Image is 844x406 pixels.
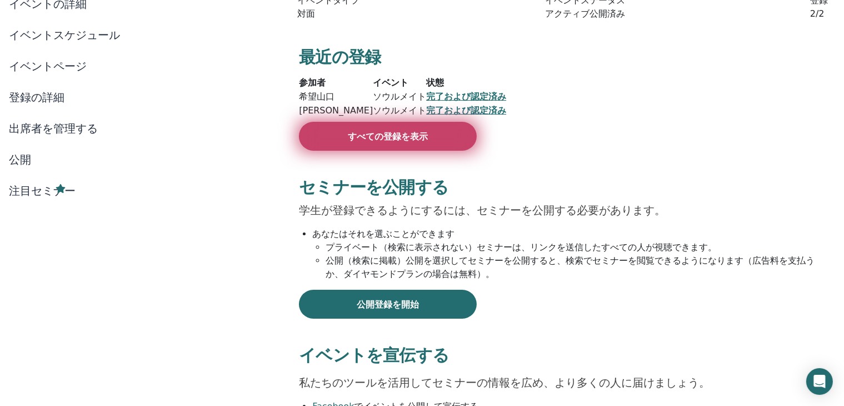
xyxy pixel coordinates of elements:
[426,91,506,102] font: 完了および認定済み
[299,176,448,198] font: セミナーを公開する
[9,184,76,198] font: 注目セミナー
[545,8,625,19] font: アクティブ公開済み
[299,46,381,68] font: 最近の登録
[299,78,326,88] font: 参加者
[299,122,477,151] a: すべての登録を表示
[348,131,428,142] font: すべての登録を表示
[9,28,120,42] font: イベントスケジュール
[9,90,64,105] font: 登録の詳細
[299,375,710,390] font: 私たちのツールを活用してセミナーの情報を広め、より多くの人に届けましょう。
[9,59,87,73] font: イベントページ
[373,105,426,116] font: ソウルメイト
[297,8,315,19] font: 対面
[426,78,444,88] font: 状態
[373,78,408,88] font: イベント
[299,92,334,102] font: 希望山口
[9,152,31,167] font: 公開
[810,8,825,19] font: 2/2
[312,229,455,239] font: あなたはそれを選ぶことができます
[326,242,717,252] font: プライベート（検索に表示されない）セミナーは、リンクを送信したすべての人が視聴できます。
[806,368,833,395] div: インターコムメッセンジャーを開く
[9,121,98,136] font: 出席者を管理する
[357,299,419,310] font: 公開登録を開始
[299,105,373,116] font: [PERSON_NAME]
[299,290,477,319] a: 公開登録を開始
[299,344,449,366] font: イベントを宣伝する
[373,92,426,102] font: ソウルメイト
[299,203,666,217] font: 学生が登録できるようにするには、セミナーを公開する必要があります。
[326,255,815,279] font: 公開（検索に掲載）公開を選択してセミナーを公開すると、検索でセミナーを閲覧できるようになります（広告料を支払うか、ダイヤモンドプランの場合は無料）。
[426,105,506,116] font: 完了および認定済み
